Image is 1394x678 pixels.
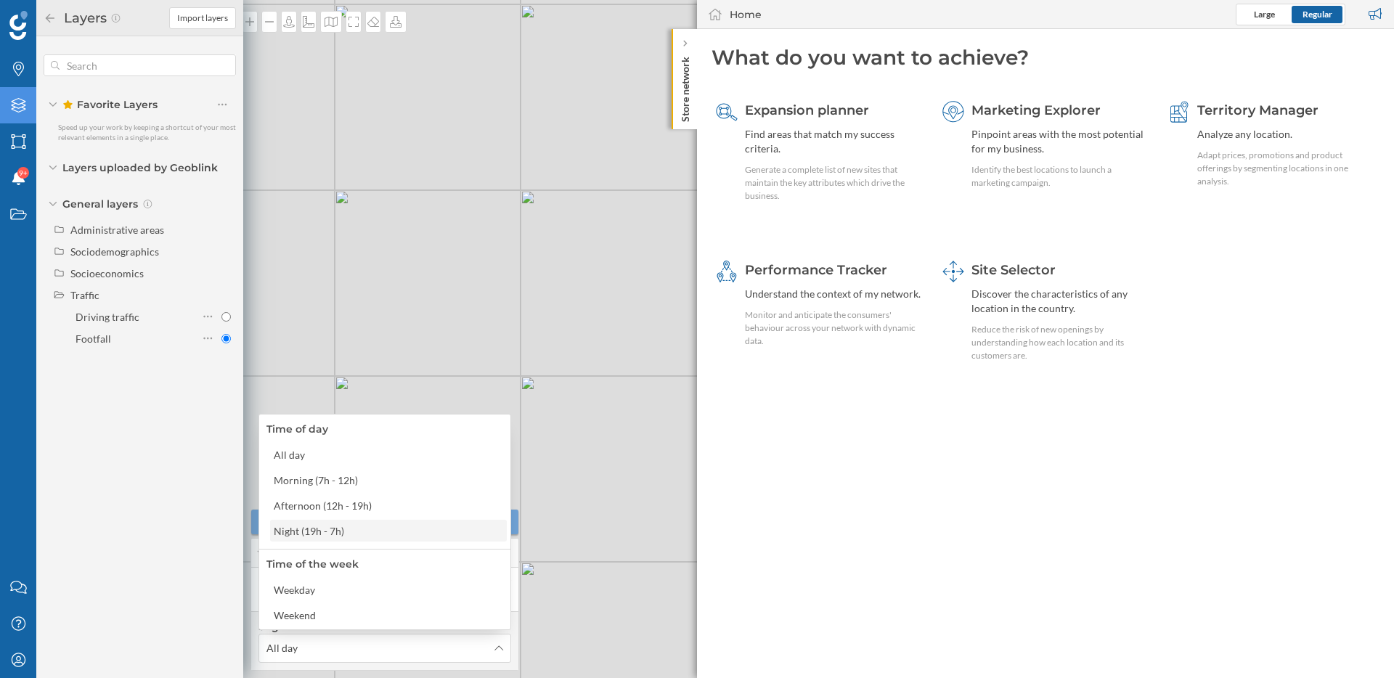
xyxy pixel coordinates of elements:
[745,309,923,348] div: Monitor and anticipate the consumers' behaviour across your network with dynamic data.
[58,123,236,142] span: Speed up your work by keeping a shortcut of your most relevant elements in a single place.
[1197,127,1375,142] div: Analyze any location.
[716,101,738,123] img: search-areas.svg
[62,97,158,112] span: Favorite Layers
[730,7,762,22] div: Home
[76,332,111,345] div: Footfall
[221,334,231,343] input: Footfall
[745,262,887,278] span: Performance Tracker
[1197,149,1375,188] div: Adapt prices, promotions and product offerings by segmenting locations in one analysis.
[266,557,359,571] div: Time of the week
[70,289,99,301] div: Traffic
[274,449,305,461] div: All day
[745,287,923,301] div: Understand the context of my network.
[1254,9,1275,20] span: Large
[712,44,1379,71] div: What do you want to achieve?
[274,474,358,486] div: Morning (7h - 12h)
[971,127,1149,156] div: Pinpoint areas with the most potential for my business.
[266,641,298,655] span: All day
[274,584,315,596] div: Weekday
[971,102,1101,118] span: Marketing Explorer
[19,166,28,180] span: 9+
[716,261,738,282] img: monitoring-360.svg
[678,51,693,122] p: Store network
[274,609,316,621] div: Weekend
[942,101,964,123] img: explorer.svg
[29,10,99,23] span: Assistance
[76,311,139,323] div: Driving traffic
[70,245,159,258] div: Sociodemographics
[1303,9,1332,20] span: Regular
[1197,102,1318,118] span: Territory Manager
[62,160,218,175] span: Layers uploaded by Geoblink
[1168,101,1190,123] img: territory-manager.svg
[942,261,964,282] img: dashboards-manager.svg
[274,499,372,512] div: Afternoon (12h - 19h)
[62,197,138,211] span: General layers
[745,127,923,156] div: Find areas that match my success criteria.
[745,163,923,203] div: Generate a complete list of new sites that maintain the key attributes which drive the business.
[57,7,110,30] h2: Layers
[274,525,344,537] div: Night (19h - 7h)
[9,11,28,40] img: Geoblink Logo
[745,102,869,118] span: Expansion planner
[221,312,231,322] input: Driving traffic
[971,262,1056,278] span: Site Selector
[177,12,228,25] span: Import layers
[70,224,164,236] div: Administrative areas
[70,267,144,279] div: Socioeconomics
[266,422,328,436] div: Time of day
[971,287,1149,316] div: Discover the characteristics of any location in the country.
[971,163,1149,189] div: Identify the best locations to launch a marketing campaign.
[971,323,1149,362] div: Reduce the risk of new openings by understanding how each location and its customers are.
